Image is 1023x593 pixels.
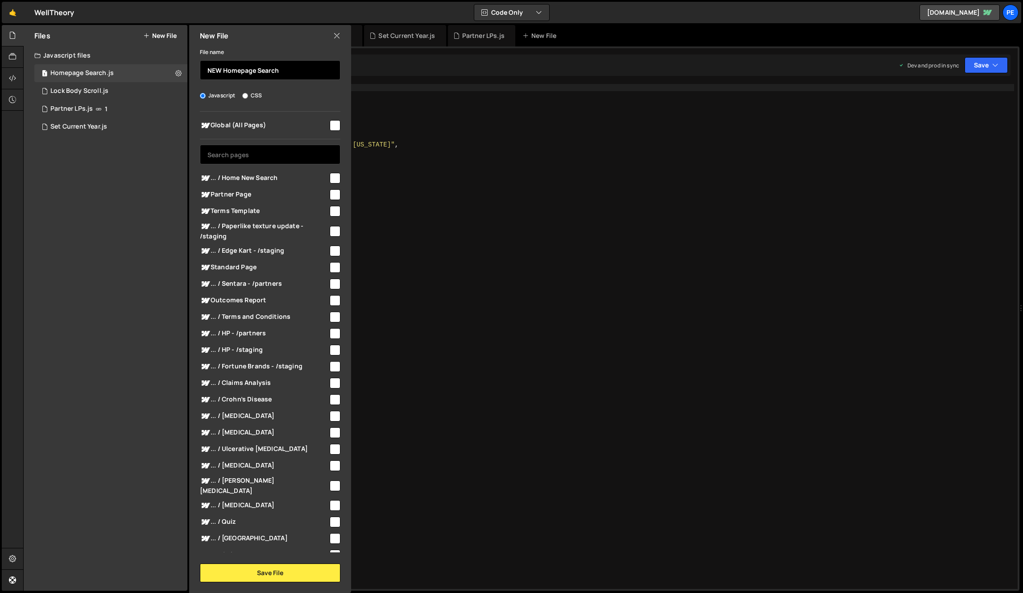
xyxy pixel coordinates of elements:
span: Terms Template [200,206,328,217]
div: Partner LPs.js [50,105,93,113]
span: ... / Terms and Conditions [200,312,328,322]
div: Set Current Year.js [378,31,435,40]
div: Set Current Year.js [50,123,107,131]
input: CSS [242,93,248,99]
div: 15879/44963.js [34,100,187,118]
input: Javascript [200,93,206,99]
div: 15879/44964.js [34,64,187,82]
span: ... / Crohn’s Disease [200,394,328,405]
button: Save [965,57,1008,73]
span: 1 [42,71,47,78]
div: Homepage Search.js [50,69,114,77]
span: ... / [MEDICAL_DATA] [200,460,328,471]
span: ... / Quiz [200,517,328,527]
div: Partner LPs.js [462,31,505,40]
div: 15879/42362.js [34,82,187,100]
input: Search pages [200,145,340,164]
div: Dev and prod in sync [899,62,959,69]
span: ... / Fortune Brands - /staging [200,361,328,372]
span: Outcomes Report [200,295,328,306]
span: Partner Page [200,189,328,200]
span: ... / Ulcerative [MEDICAL_DATA] [200,444,328,455]
span: ... / Sentara - /partners [200,279,328,289]
h2: Files [34,31,50,41]
span: ... / Claims Analysis [200,378,328,388]
div: New File [522,31,560,40]
span: ... / [MEDICAL_DATA] [200,427,328,438]
a: 🤙 [2,2,24,23]
div: Javascript files [24,46,187,64]
span: ... / HP - /partners [200,328,328,339]
span: ... / [GEOGRAPHIC_DATA] [200,533,328,544]
div: 15879/44768.js [34,118,187,136]
span: ... / HP - /staging [200,345,328,355]
span: ... / Quiz [200,550,328,560]
span: Global (All Pages) [200,120,328,131]
button: Code Only [474,4,549,21]
span: ... / [PERSON_NAME] [MEDICAL_DATA] [200,476,328,495]
button: Save File [200,564,340,582]
a: [DOMAIN_NAME] [919,4,1000,21]
span: 1 [105,105,108,113]
a: Pe [1002,4,1019,21]
span: ... / Home New Search [200,173,328,184]
h2: New File [200,31,228,41]
label: File name [200,48,224,57]
label: Javascript [200,91,236,100]
button: New File [143,32,177,39]
input: Name [200,60,340,80]
span: ... / Paperlike texture update - /staging [200,221,328,241]
label: CSS [242,91,262,100]
div: WellTheory [34,7,75,18]
div: Lock Body Scroll.js [50,87,108,95]
span: ... / Edge Kart - /staging [200,246,328,256]
span: ... / [MEDICAL_DATA] [200,411,328,422]
span: ... / [MEDICAL_DATA] [200,500,328,511]
span: Standard Page [200,262,328,273]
